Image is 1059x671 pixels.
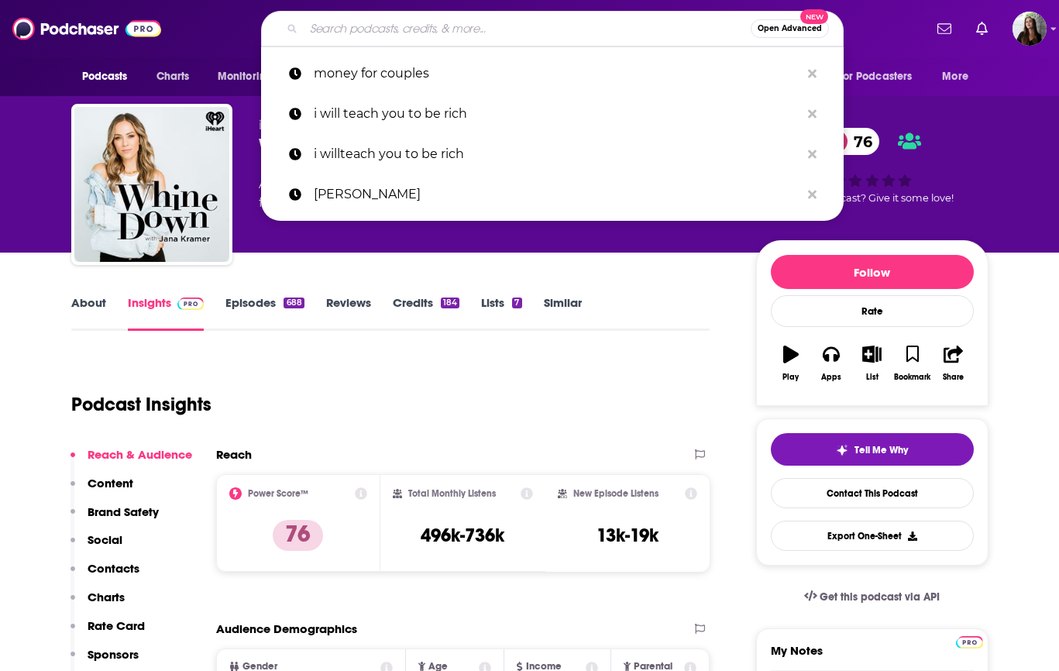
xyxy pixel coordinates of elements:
[70,532,122,561] button: Social
[782,373,799,382] div: Play
[943,373,964,382] div: Share
[88,447,192,462] p: Reach & Audience
[838,128,880,155] span: 76
[512,298,521,308] div: 7
[326,295,371,331] a: Reviews
[866,373,878,382] div: List
[216,621,357,636] h2: Audience Demographics
[851,335,892,391] button: List
[408,488,496,499] h2: Total Monthly Listens
[261,134,844,174] a: i willteach you to be rich
[441,298,459,308] div: 184
[791,192,954,204] span: Good podcast? Give it some love!
[88,618,145,633] p: Rate Card
[771,295,974,327] div: Rate
[88,561,139,576] p: Contacts
[771,521,974,551] button: Export One-Sheet
[393,295,459,331] a: Credits184
[207,62,293,91] button: open menu
[573,488,658,499] h2: New Episode Listens
[88,476,133,490] p: Content
[756,118,989,214] div: 76Good podcast? Give it some love!
[771,478,974,508] a: Contact This Podcast
[71,295,106,331] a: About
[261,174,844,215] a: [PERSON_NAME]
[771,255,974,289] button: Follow
[261,11,844,46] div: Search podcasts, credits, & more...
[216,447,252,462] h2: Reach
[88,647,139,662] p: Sponsors
[931,62,988,91] button: open menu
[259,118,359,132] span: iHeartPodcasts
[820,590,940,604] span: Get this podcast via API
[70,447,192,476] button: Reach & Audience
[70,561,139,590] button: Contacts
[177,298,205,310] img: Podchaser Pro
[71,393,211,416] h1: Podcast Insights
[12,14,161,43] img: Podchaser - Follow, Share and Rate Podcasts
[156,66,190,88] span: Charts
[421,524,504,547] h3: 496k-736k
[71,62,148,91] button: open menu
[218,66,273,88] span: Monitoring
[128,295,205,331] a: InsightsPodchaser Pro
[304,16,751,41] input: Search podcasts, credits, & more...
[259,194,705,212] span: featuring
[838,66,913,88] span: For Podcasters
[956,634,983,649] a: Pro website
[88,590,125,604] p: Charts
[259,175,705,212] div: A podcast
[811,335,851,391] button: Apps
[597,524,658,547] h3: 13k-19k
[88,532,122,547] p: Social
[894,373,930,382] div: Bookmark
[88,504,159,519] p: Brand Safety
[225,295,304,331] a: Episodes688
[70,618,145,647] button: Rate Card
[956,636,983,649] img: Podchaser Pro
[836,444,848,456] img: tell me why sparkle
[931,15,958,42] a: Show notifications dropdown
[792,578,953,616] a: Get this podcast via API
[284,298,304,308] div: 688
[70,504,159,533] button: Brand Safety
[1013,12,1047,46] button: Show profile menu
[751,19,829,38] button: Open AdvancedNew
[771,335,811,391] button: Play
[942,66,968,88] span: More
[146,62,199,91] a: Charts
[82,66,128,88] span: Podcasts
[74,107,229,262] img: Whine Down with Jana Kramer
[248,488,308,499] h2: Power Score™
[771,643,974,670] label: My Notes
[854,444,908,456] span: Tell Me Why
[314,94,800,134] p: i will teach you to be rich
[828,62,935,91] button: open menu
[314,134,800,174] p: i willteach you to be rich
[1013,12,1047,46] span: Logged in as bnmartinn
[314,174,800,215] p: hollis
[261,94,844,134] a: i will teach you to be rich
[800,9,828,24] span: New
[970,15,994,42] a: Show notifications dropdown
[771,433,974,466] button: tell me why sparkleTell Me Why
[314,53,800,94] p: money for couples
[758,25,822,33] span: Open Advanced
[1013,12,1047,46] img: User Profile
[481,295,521,331] a: Lists7
[823,128,880,155] a: 76
[544,295,582,331] a: Similar
[70,476,133,504] button: Content
[821,373,841,382] div: Apps
[933,335,973,391] button: Share
[273,520,323,551] p: 76
[70,590,125,618] button: Charts
[892,335,933,391] button: Bookmark
[261,53,844,94] a: money for couples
